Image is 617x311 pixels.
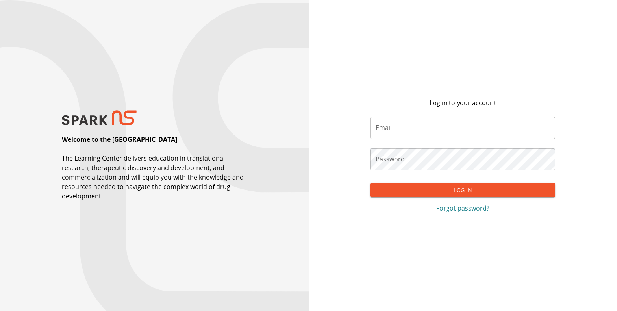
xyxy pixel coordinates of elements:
p: Welcome to the [GEOGRAPHIC_DATA] [62,135,177,144]
button: Log In [370,183,555,198]
p: Log in to your account [430,98,496,107]
a: Forgot password? [370,204,555,213]
p: The Learning Center delivers education in translational research, therapeutic discovery and devel... [62,154,247,201]
img: SPARK NS [62,110,137,126]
